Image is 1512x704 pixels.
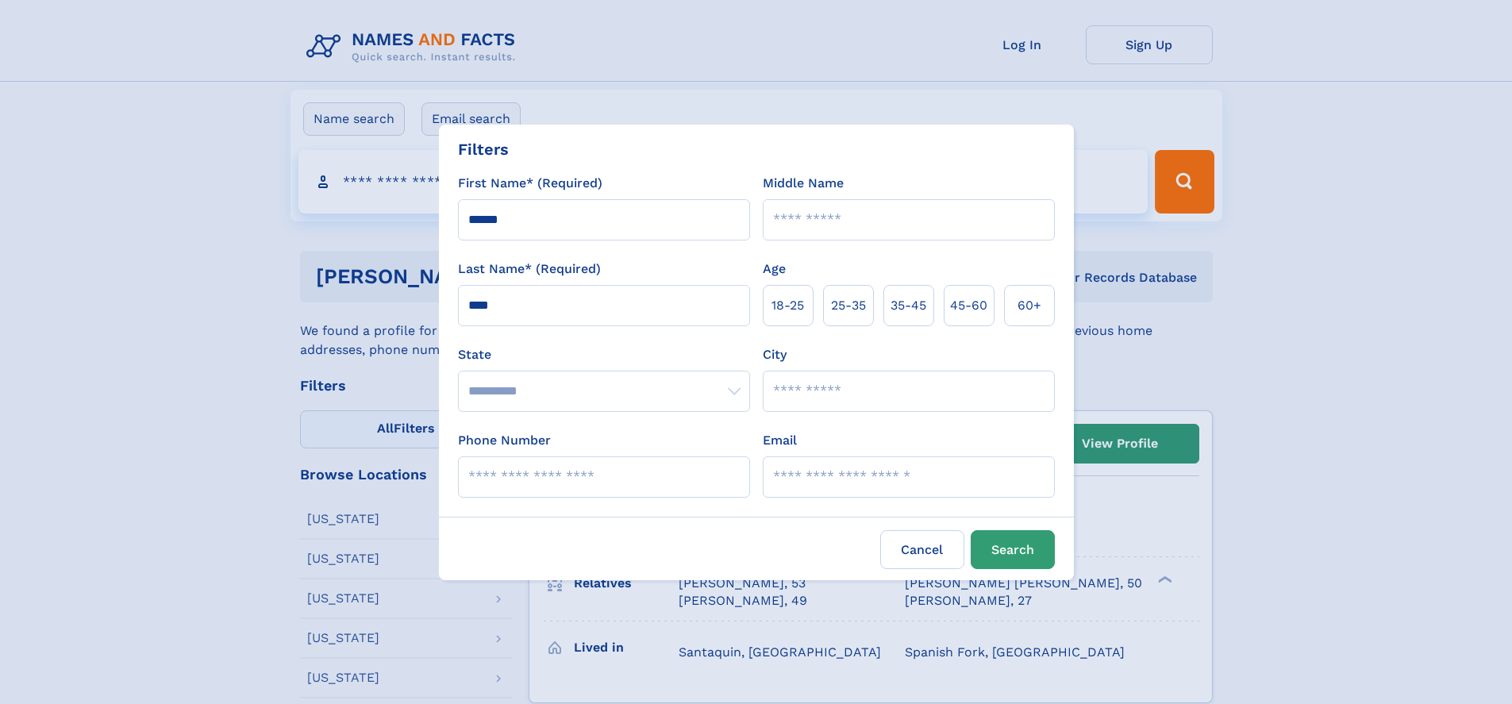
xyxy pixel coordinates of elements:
label: Email [763,431,797,450]
label: Phone Number [458,431,551,450]
span: 45‑60 [950,296,987,315]
label: City [763,345,787,364]
span: 60+ [1018,296,1041,315]
label: Last Name* (Required) [458,260,601,279]
label: First Name* (Required) [458,174,602,193]
button: Search [971,530,1055,569]
label: Age [763,260,786,279]
label: Middle Name [763,174,844,193]
span: 18‑25 [771,296,804,315]
span: 35‑45 [891,296,926,315]
span: 25‑35 [831,296,866,315]
label: State [458,345,750,364]
label: Cancel [880,530,964,569]
div: Filters [458,137,509,161]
